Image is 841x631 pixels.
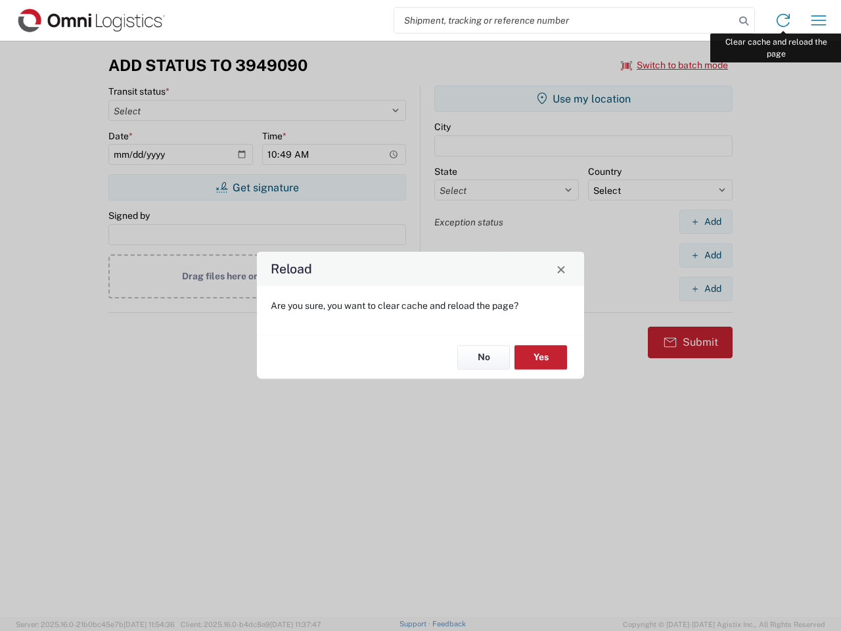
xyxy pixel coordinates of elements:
h4: Reload [271,260,312,279]
input: Shipment, tracking or reference number [394,8,735,33]
button: Close [552,260,570,278]
button: Yes [514,345,567,369]
button: No [457,345,510,369]
p: Are you sure, you want to clear cache and reload the page? [271,300,570,312]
